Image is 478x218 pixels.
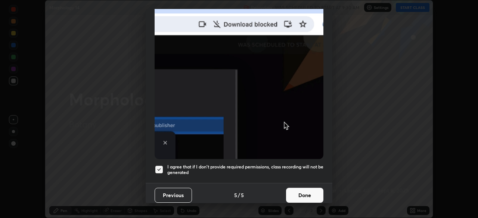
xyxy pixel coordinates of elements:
[234,191,237,199] h4: 5
[167,164,323,176] h5: I agree that if I don't provide required permissions, class recording will not be generated
[241,191,244,199] h4: 5
[286,188,323,203] button: Done
[238,191,240,199] h4: /
[155,188,192,203] button: Previous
